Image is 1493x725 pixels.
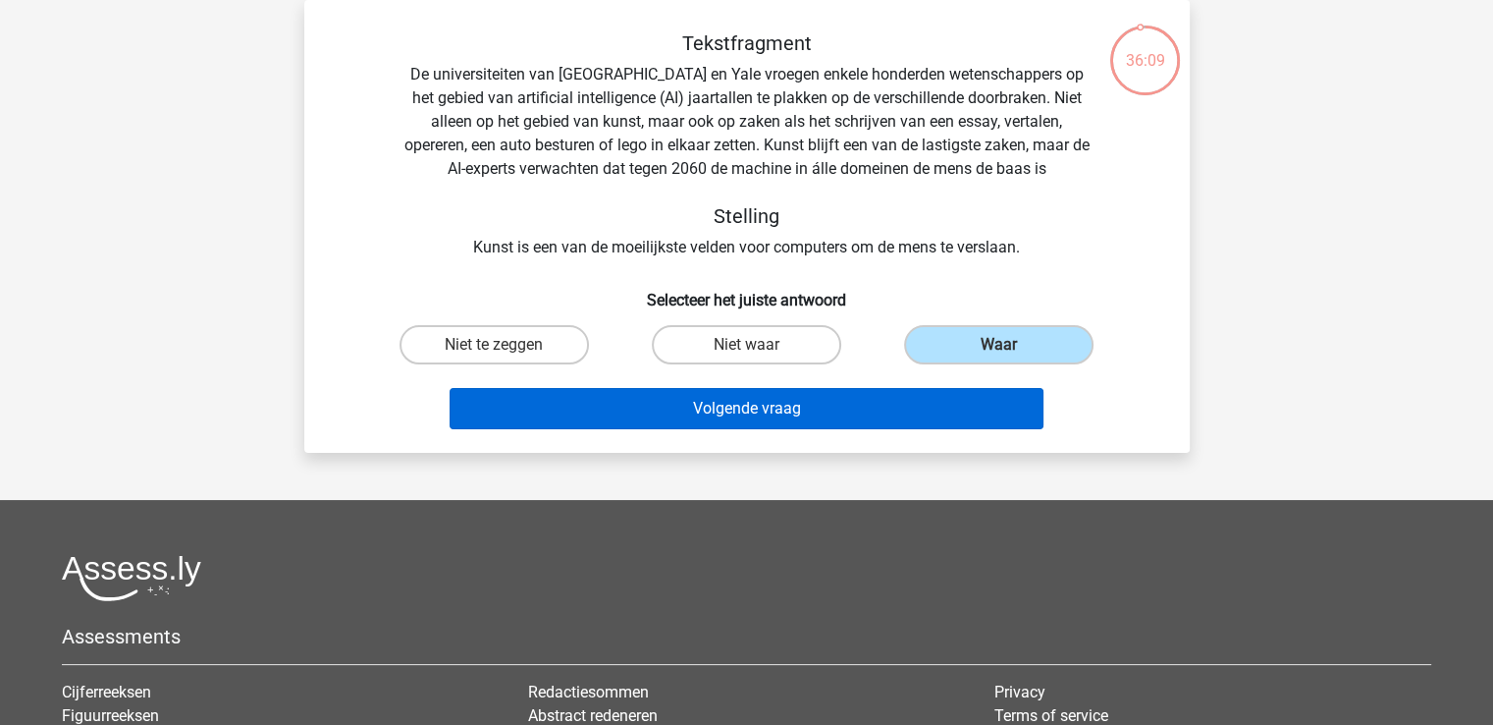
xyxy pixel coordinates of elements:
[336,31,1158,259] div: De universiteiten van [GEOGRAPHIC_DATA] en Yale vroegen enkele honderden wetenschappers op het ge...
[62,625,1431,648] h5: Assessments
[652,325,841,364] label: Niet waar
[62,555,201,601] img: Assessly logo
[1108,24,1182,73] div: 36:09
[450,388,1043,429] button: Volgende vraag
[994,706,1108,725] a: Terms of service
[400,325,589,364] label: Niet te zeggen
[528,706,658,725] a: Abstract redeneren
[904,325,1093,364] label: Waar
[62,683,151,701] a: Cijferreeksen
[994,683,1045,701] a: Privacy
[399,31,1095,55] h5: Tekstfragment
[528,683,649,701] a: Redactiesommen
[399,204,1095,228] h5: Stelling
[62,706,159,725] a: Figuurreeksen
[336,275,1158,309] h6: Selecteer het juiste antwoord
